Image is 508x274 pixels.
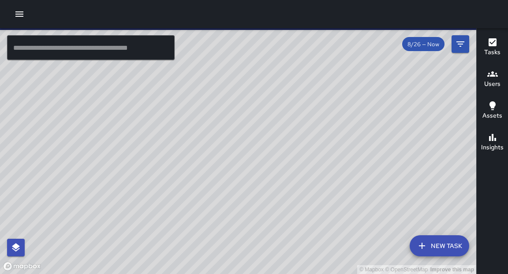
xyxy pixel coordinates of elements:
[484,48,501,57] h6: Tasks
[477,32,508,63] button: Tasks
[477,63,508,95] button: Users
[477,95,508,127] button: Assets
[452,35,469,53] button: Filters
[484,79,501,89] h6: Users
[477,127,508,159] button: Insights
[410,235,469,256] button: New Task
[481,143,504,152] h6: Insights
[402,41,444,48] span: 8/26 — Now
[482,111,502,121] h6: Assets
